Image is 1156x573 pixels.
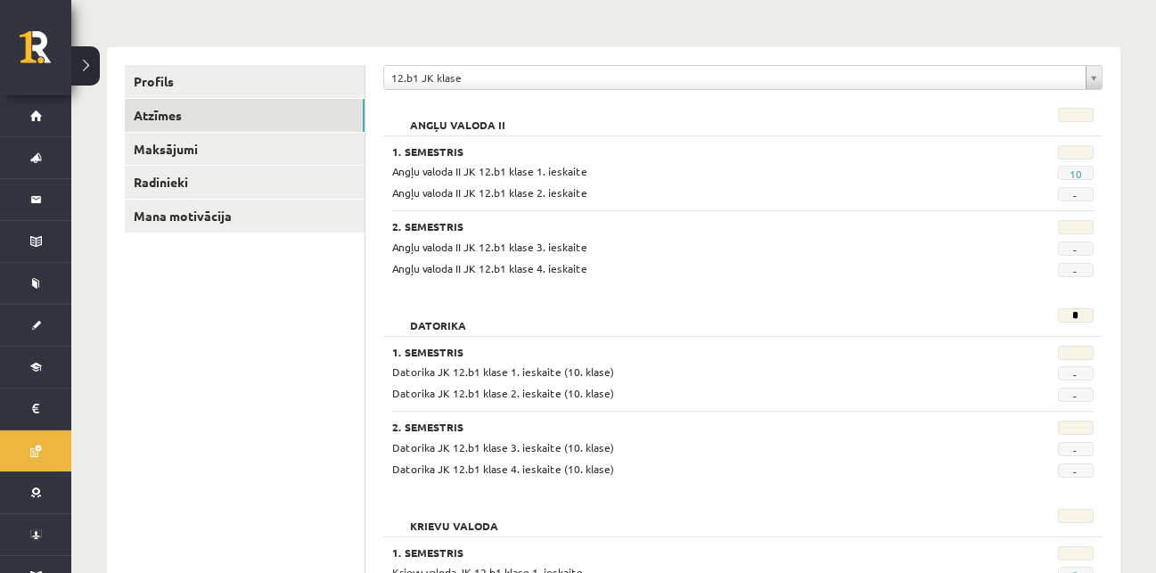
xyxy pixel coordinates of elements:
[392,546,972,559] h3: 1. Semestris
[392,220,972,233] h3: 2. Semestris
[20,31,71,76] a: Rīgas 1. Tālmācības vidusskola
[1058,263,1094,277] span: -
[125,166,365,199] a: Radinieki
[125,65,365,98] a: Profils
[392,308,484,326] h2: Datorika
[1058,388,1094,402] span: -
[392,145,972,158] h3: 1. Semestris
[392,261,587,275] span: Angļu valoda II JK 12.b1 klase 4. ieskaite
[125,133,365,166] a: Maksājumi
[1058,187,1094,201] span: -
[392,164,587,178] span: Angļu valoda II JK 12.b1 klase 1. ieskaite
[1058,241,1094,256] span: -
[392,440,614,454] span: Datorika JK 12.b1 klase 3. ieskaite (10. klase)
[392,509,516,527] h2: Krievu valoda
[392,462,614,476] span: Datorika JK 12.b1 klase 4. ieskaite (10. klase)
[392,240,587,254] span: Angļu valoda II JK 12.b1 klase 3. ieskaite
[1070,167,1082,181] a: 10
[1058,442,1094,456] span: -
[384,66,1102,89] a: 12.b1 JK klase
[125,99,365,132] a: Atzīmes
[392,108,523,126] h2: Angļu valoda II
[391,66,1078,89] span: 12.b1 JK klase
[392,185,587,200] span: Angļu valoda II JK 12.b1 klase 2. ieskaite
[125,200,365,233] a: Mana motivācija
[1058,463,1094,478] span: -
[1058,366,1094,381] span: -
[392,346,972,358] h3: 1. Semestris
[392,421,972,433] h3: 2. Semestris
[392,364,614,379] span: Datorika JK 12.b1 klase 1. ieskaite (10. klase)
[392,386,614,400] span: Datorika JK 12.b1 klase 2. ieskaite (10. klase)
